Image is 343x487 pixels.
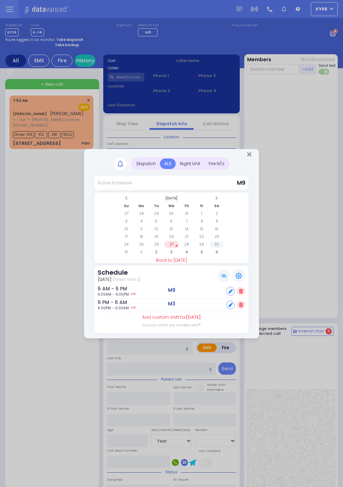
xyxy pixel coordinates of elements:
[215,196,218,200] span: Next Month
[98,269,140,276] h3: Schedule
[134,203,148,210] th: Mo
[164,210,178,217] td: 30
[142,314,201,320] label: Add custom shift for
[195,233,209,240] td: 22
[142,323,201,328] label: Custom shifts are marked with
[134,249,148,256] td: 1
[131,292,136,297] a: Edit
[149,203,163,210] th: Tu
[132,158,160,169] div: Dispatch
[119,233,133,240] td: 17
[134,233,148,240] td: 18
[195,210,209,217] td: 1
[210,241,224,248] td: 30
[134,241,148,248] td: 25
[134,210,148,217] td: 28
[195,203,209,210] th: Fr
[119,249,133,256] td: 31
[119,210,133,217] td: 27
[210,226,224,233] td: 16
[180,249,194,256] td: 4
[195,249,209,256] td: 5
[98,305,129,311] span: 6:00PM - 6:00AM
[180,241,194,248] td: 28
[186,314,201,320] span: [DATE]
[149,249,163,256] td: 2
[119,226,133,233] td: 10
[204,158,229,169] div: Fire N/U
[164,218,178,225] td: 6
[210,203,224,210] th: Sa
[134,195,209,202] th: Select Month
[94,257,248,263] a: Back to [DATE]
[168,301,175,307] h5: M3
[180,210,194,217] td: 31
[210,249,224,256] td: 6
[237,179,245,187] span: M9
[164,249,178,256] td: 3
[195,226,209,233] td: 15
[149,218,163,225] td: 5
[195,241,209,248] td: 29
[210,233,224,240] td: 23
[119,203,133,210] th: Su
[125,196,128,200] span: Previous Month
[113,276,140,283] span: (ג אלול תשפה)
[98,276,112,283] span: [DATE]
[134,226,148,233] td: 11
[149,226,163,233] td: 12
[131,305,136,311] a: Edit
[119,241,133,248] td: 24
[180,233,194,240] td: 21
[210,218,224,225] td: 9
[164,226,178,233] td: 13
[176,158,204,169] div: Night Unit
[168,287,175,293] h5: M9
[164,233,178,240] td: 20
[98,299,117,305] h6: 6 PM - 6 AM
[134,218,148,225] td: 4
[149,210,163,217] td: 29
[247,151,252,157] button: Close
[149,241,163,248] td: 26
[98,292,129,297] span: 6:00AM - 6:00PM
[164,241,178,248] td: 27
[180,226,194,233] td: 14
[180,203,194,210] th: Th
[119,218,133,225] td: 3
[210,210,224,217] td: 2
[160,158,176,169] div: ALS
[164,203,178,210] th: We
[98,180,132,186] div: Active Schedule
[180,218,194,225] td: 7
[195,218,209,225] td: 8
[98,286,117,292] h6: 6 AM - 6 PM
[149,233,163,240] td: 19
